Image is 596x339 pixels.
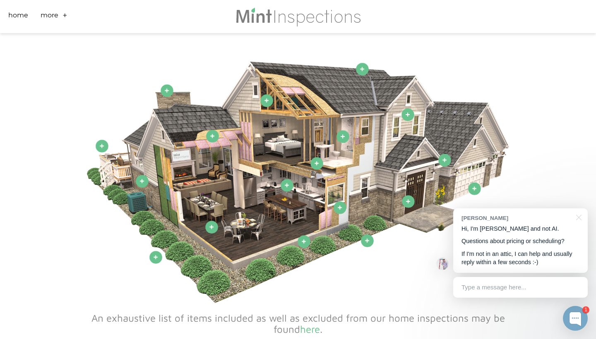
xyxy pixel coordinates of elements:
div: [PERSON_NAME] [461,214,571,222]
a: Home [8,10,28,23]
font: An exhaustive list of items included as well as excluded from our home inspections may be found​ . [91,312,505,335]
p: If I'm not in an attic, I can help and usually reply within a few seconds :-) [461,250,579,267]
a: More [41,10,58,23]
img: Mint Inspections [235,7,361,26]
a: here [300,323,320,335]
p: Questions about pricing or scheduling? [461,237,579,246]
img: Josh Molleur [436,258,449,270]
div: Type a message here... [453,277,588,298]
a: + [62,10,67,23]
p: Hi, I'm [PERSON_NAME] and not AI. [461,224,579,233]
div: 1 [582,306,589,313]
